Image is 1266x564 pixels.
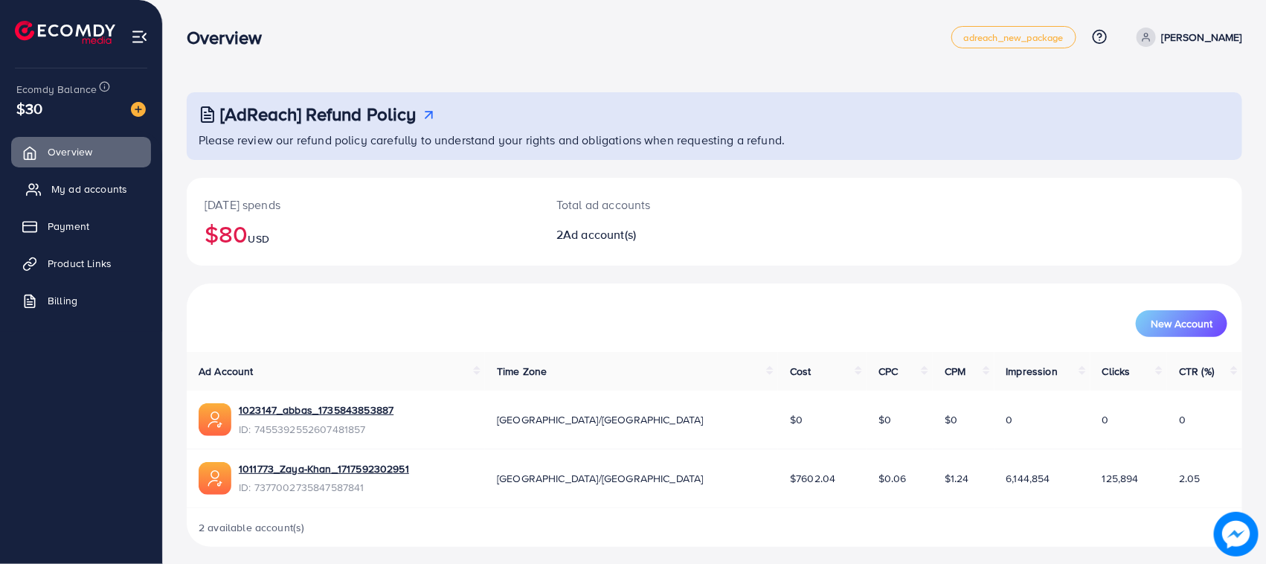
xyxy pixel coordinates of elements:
[1218,516,1254,552] img: image
[1006,364,1058,379] span: Impression
[131,28,148,45] img: menu
[248,231,269,246] span: USD
[187,27,274,48] h3: Overview
[945,364,965,379] span: CPM
[878,471,907,486] span: $0.06
[239,461,409,476] a: 1011773_Zaya-Khan_1717592302951
[199,364,254,379] span: Ad Account
[497,412,704,427] span: [GEOGRAPHIC_DATA]/[GEOGRAPHIC_DATA]
[199,131,1233,149] p: Please review our refund policy carefully to understand your rights and obligations when requesti...
[563,226,636,243] span: Ad account(s)
[945,412,957,427] span: $0
[1102,471,1139,486] span: 125,894
[497,364,547,379] span: Time Zone
[199,462,231,495] img: ic-ads-acc.e4c84228.svg
[1102,364,1131,379] span: Clicks
[878,412,891,427] span: $0
[205,219,521,248] h2: $80
[790,412,803,427] span: $0
[497,471,704,486] span: [GEOGRAPHIC_DATA]/[GEOGRAPHIC_DATA]
[11,137,151,167] a: Overview
[951,26,1076,48] a: adreach_new_package
[556,228,785,242] h2: 2
[239,422,393,437] span: ID: 7455392552607481857
[1006,412,1013,427] span: 0
[48,293,77,308] span: Billing
[48,144,92,159] span: Overview
[1179,364,1214,379] span: CTR (%)
[1136,310,1227,337] button: New Account
[1006,471,1050,486] span: 6,144,854
[11,211,151,241] a: Payment
[11,286,151,315] a: Billing
[48,219,89,234] span: Payment
[556,196,785,214] p: Total ad accounts
[239,480,409,495] span: ID: 7377002735847587841
[11,174,151,204] a: My ad accounts
[11,249,151,278] a: Product Links
[1179,471,1201,486] span: 2.05
[199,403,231,436] img: ic-ads-acc.e4c84228.svg
[945,471,969,486] span: $1.24
[15,21,115,44] img: logo
[1162,28,1242,46] p: [PERSON_NAME]
[48,256,112,271] span: Product Links
[205,196,521,214] p: [DATE] spends
[1179,412,1186,427] span: 0
[1151,318,1212,329] span: New Account
[51,182,127,196] span: My ad accounts
[1102,412,1109,427] span: 0
[878,364,898,379] span: CPC
[790,364,812,379] span: Cost
[239,403,393,417] a: 1023147_abbas_1735843853887
[199,520,305,535] span: 2 available account(s)
[220,103,417,125] h3: [AdReach] Refund Policy
[131,102,146,117] img: image
[1131,28,1242,47] a: [PERSON_NAME]
[790,471,835,486] span: $7602.04
[19,95,41,122] span: $30
[16,82,97,97] span: Ecomdy Balance
[964,33,1064,42] span: adreach_new_package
